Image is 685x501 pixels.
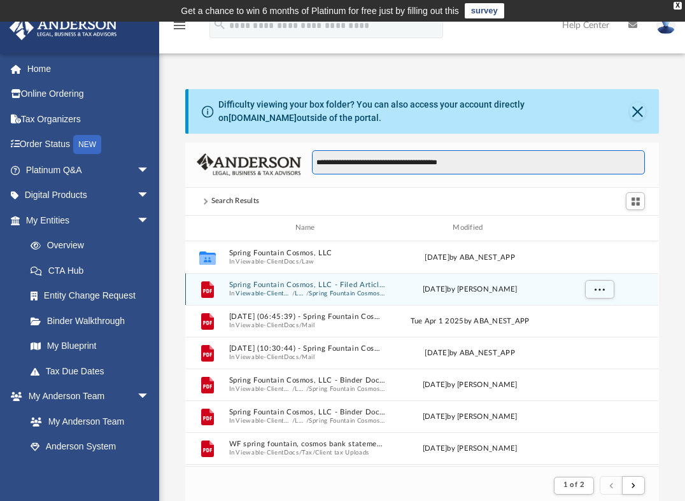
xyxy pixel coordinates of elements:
[229,222,386,234] div: Name
[392,222,549,234] div: Modified
[9,208,169,233] a: My Entitiesarrow_drop_down
[236,353,299,361] button: Viewable-ClientDocs
[299,257,302,265] span: /
[295,416,307,425] button: Law
[465,3,504,18] a: survey
[229,257,386,265] span: In
[309,385,386,393] button: Spring Fountain Cosmos, LLC
[292,416,295,425] span: /
[229,416,386,425] span: In
[292,385,295,393] span: /
[229,281,386,289] button: Spring Fountain Cosmos, LLC - Filed Articles.pdf
[302,321,315,329] button: Mail
[656,16,675,34] img: User Pic
[9,106,169,132] a: Tax Organizers
[18,434,162,460] a: Anderson System
[137,208,162,234] span: arrow_drop_down
[630,102,645,120] button: Close
[213,17,227,31] i: search
[236,416,293,425] button: Viewable-ClientDocs
[392,251,549,263] div: [DATE] by ABA_NEST_APP
[236,289,293,297] button: Viewable-ClientDocs
[18,358,169,384] a: Tax Due Dates
[309,289,386,297] button: Spring Fountain Cosmos, LLC
[9,81,169,107] a: Online Ordering
[218,98,630,125] div: Difficulty viewing your box folder? You can also access your account directly on outside of the p...
[392,442,549,454] div: [DATE] by [PERSON_NAME]
[554,222,644,234] div: id
[229,289,386,297] span: In
[229,113,297,123] a: [DOMAIN_NAME]
[73,135,101,154] div: NEW
[236,385,293,393] button: Viewable-ClientDocs
[674,2,682,10] div: close
[236,321,299,329] button: Viewable-ClientDocs
[292,289,295,297] span: /
[229,344,386,353] button: [DATE] (10:30:44) - Spring Fountain Cosmos, LLC - Mail.pdf
[392,283,549,295] div: [DATE] by [PERSON_NAME]
[172,18,187,33] i: menu
[229,376,386,385] button: Spring Fountain Cosmos, LLC - Binder Documents.pdf
[9,56,169,81] a: Home
[18,334,162,359] a: My Blueprint
[299,353,302,361] span: /
[236,448,299,456] button: Viewable-ClientDocs
[306,416,309,425] span: /
[585,279,614,299] button: More options
[309,416,386,425] button: Spring Fountain Cosmos, LLC
[137,384,162,410] span: arrow_drop_down
[299,448,302,456] span: /
[172,24,187,33] a: menu
[18,283,169,309] a: Entity Change Request
[185,241,658,466] div: grid
[554,477,594,495] button: 1 of 2
[6,15,121,40] img: Anderson Advisors Platinum Portal
[302,257,314,265] button: Law
[18,258,169,283] a: CTA Hub
[9,132,169,158] a: Order StatusNEW
[9,183,169,208] a: Digital Productsarrow_drop_down
[295,289,307,297] button: Law
[191,222,223,234] div: id
[137,183,162,209] span: arrow_drop_down
[229,353,386,361] span: In
[18,233,169,258] a: Overview
[211,195,260,207] div: Search Results
[18,308,169,334] a: Binder Walkthrough
[313,448,315,456] span: /
[392,347,549,358] div: [DATE] by ABA_NEST_APP
[229,385,386,393] span: In
[236,257,299,265] button: Viewable-ClientDocs
[306,289,309,297] span: /
[302,448,313,456] button: Tax
[9,384,162,409] a: My Anderson Teamarrow_drop_down
[229,249,386,257] button: Spring Fountain Cosmos, LLC
[229,440,386,448] button: WF spring fountain, cosmos bank statement, [DATE].pdf
[137,157,162,183] span: arrow_drop_down
[302,353,315,361] button: Mail
[299,321,302,329] span: /
[306,385,309,393] span: /
[229,313,386,321] button: [DATE] (06:45:39) - Spring Fountain Cosmos, LLC - Mail from Spring Fountain Cosmos LLC.pdf
[229,408,386,416] button: Spring Fountain Cosmos, LLC - Binder Documents - DocuSigned.pdf
[626,192,645,210] button: Switch to Grid View
[9,157,169,183] a: Platinum Q&Aarrow_drop_down
[315,448,369,456] button: Client tax Uploads
[18,409,156,434] a: My Anderson Team
[295,385,307,393] button: Law
[229,448,386,456] span: In
[392,315,549,327] div: Tue Apr 1 2025 by ABA_NEST_APP
[392,379,549,390] div: [DATE] by [PERSON_NAME]
[392,411,549,422] div: [DATE] by [PERSON_NAME]
[312,150,645,174] input: Search files and folders
[181,3,459,18] div: Get a chance to win 6 months of Platinum for free just by filling out this
[229,321,386,329] span: In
